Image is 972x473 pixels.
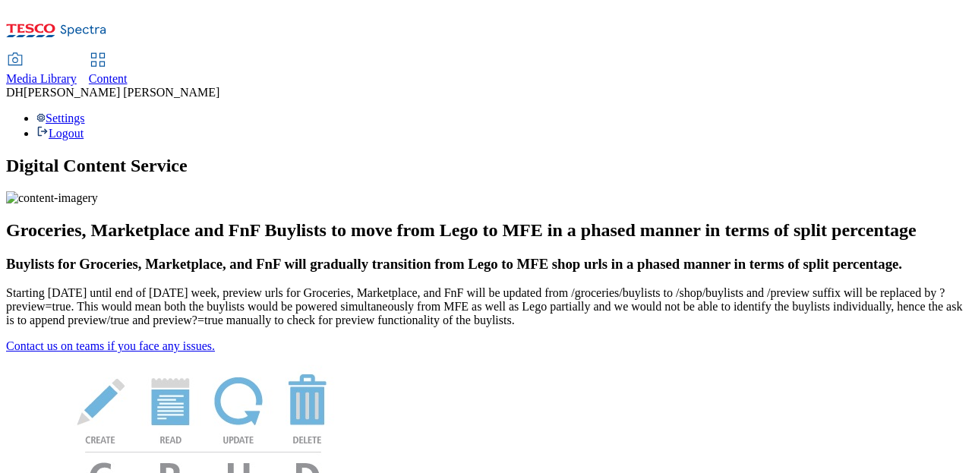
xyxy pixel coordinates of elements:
[6,54,77,86] a: Media Library
[6,256,966,273] h3: Buylists for Groceries, Marketplace, and FnF will gradually transition from Lego to MFE shop urls...
[6,286,966,327] p: Starting [DATE] until end of [DATE] week, preview urls for Groceries, Marketplace, and FnF will b...
[36,127,84,140] a: Logout
[89,54,128,86] a: Content
[24,86,219,99] span: [PERSON_NAME] [PERSON_NAME]
[6,72,77,85] span: Media Library
[36,112,85,125] a: Settings
[6,156,966,176] h1: Digital Content Service
[6,339,215,352] a: Contact us on teams if you face any issues.
[6,191,98,205] img: content-imagery
[89,72,128,85] span: Content
[6,220,966,241] h2: Groceries, Marketplace and FnF Buylists to move from Lego to MFE in a phased manner in terms of s...
[6,86,24,99] span: DH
